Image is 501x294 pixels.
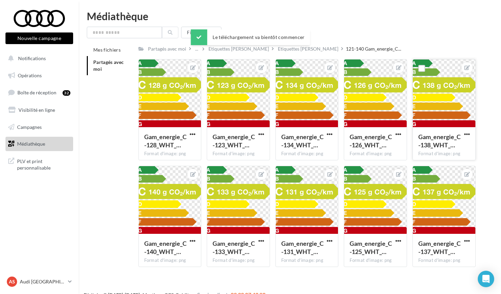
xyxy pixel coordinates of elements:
[4,154,75,174] a: PLV et print personnalisable
[144,133,187,149] span: Gam_energie_C-128_WHT_RVB_PNG_1080PX
[278,45,338,52] div: Etiquettes [PERSON_NAME]
[4,51,72,66] button: Notifications
[93,59,124,72] span: Partagés avec moi
[4,68,75,83] a: Opérations
[194,44,200,54] div: ...
[17,141,45,147] span: Médiathèque
[148,45,186,52] div: Partagés avec moi
[4,85,75,100] a: Boîte de réception32
[4,120,75,134] a: Campagnes
[17,157,70,171] span: PLV et print personnalisable
[281,133,324,149] span: Gam_energie_C-134_WHT_RVB_PNG_1080PX
[418,151,470,157] div: Format d'image: png
[213,151,264,157] div: Format d'image: png
[478,271,494,287] div: Open Intercom Messenger
[4,137,75,151] a: Médiathèque
[144,151,196,157] div: Format d'image: png
[17,90,56,95] span: Boîte de réception
[5,275,73,288] a: AS Audi [GEOGRAPHIC_DATA]
[93,47,121,53] span: Mes fichiers
[17,124,42,130] span: Campagnes
[281,257,333,264] div: Format d'image: png
[350,151,401,157] div: Format d'image: png
[350,240,392,255] span: Gam_energie_C-125_WHT_RVB_PNG_1080PX
[350,133,392,149] span: Gam_energie_C-126_WHT_RVB_PNG_1080PX
[20,278,65,285] p: Audi [GEOGRAPHIC_DATA]
[144,257,196,264] div: Format d'image: png
[418,240,461,255] span: Gam_energie_C-137_WHT_RVB_PNG_1080PX
[281,240,324,255] span: Gam_energie_C-131_WHT_RVB_PNG_1080PX
[213,257,264,264] div: Format d'image: png
[4,103,75,117] a: Visibilité en ligne
[281,151,333,157] div: Format d'image: png
[144,240,187,255] span: Gam_energie_C-140_WHT_RVB_PNG_1080PX
[63,90,70,96] div: 32
[213,240,255,255] span: Gam_energie_C-133_WHT_RVB_PNG_1080PX
[418,257,470,264] div: Format d'image: png
[18,72,42,78] span: Opérations
[191,29,310,45] div: Le téléchargement va bientôt commencer
[208,45,269,52] div: Etiquettes [PERSON_NAME]
[18,55,46,61] span: Notifications
[350,257,401,264] div: Format d'image: png
[213,133,255,149] span: Gam_energie_C-123_WHT_RVB_PNG_1080PX
[5,32,73,44] button: Nouvelle campagne
[418,133,461,149] span: Gam_energie_C-138_WHT_RVB_PNG_1080PX
[18,107,55,113] span: Visibilité en ligne
[181,27,221,38] button: Filtrer par
[346,45,401,52] span: 121-140 Gam_energie_C...
[9,278,15,285] span: AS
[87,11,493,21] div: Médiathèque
